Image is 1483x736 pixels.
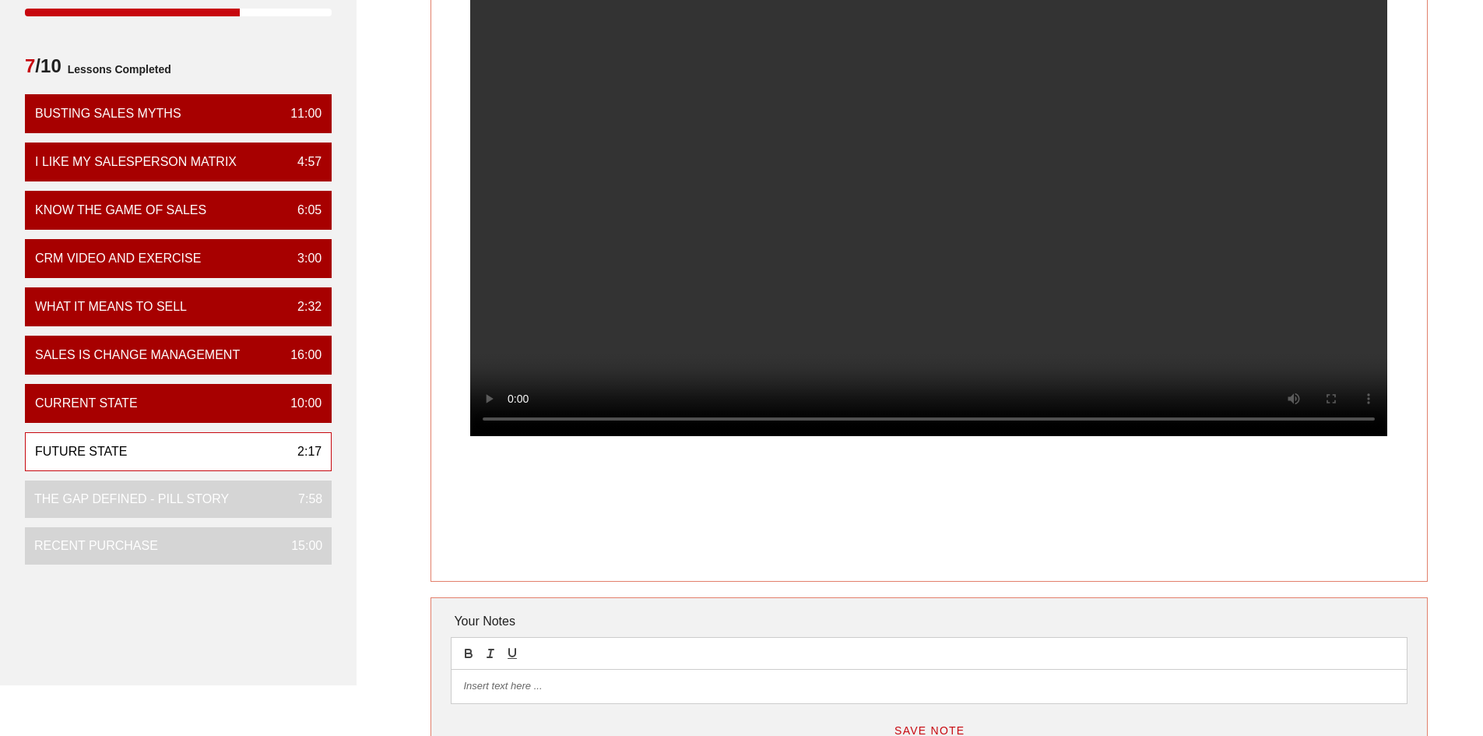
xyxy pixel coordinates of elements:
div: Busting Sales Myths [35,104,181,123]
div: 2:17 [285,442,322,461]
div: 4:57 [285,153,322,171]
div: Recent Purchase [34,537,158,555]
div: 11:00 [278,104,322,123]
div: Sales is Change Management [35,346,240,364]
div: 10:00 [278,394,322,413]
div: I Like My Salesperson Matrix [35,153,237,171]
div: Future State [35,442,128,461]
span: 7 [25,55,35,76]
div: 6:05 [285,201,322,220]
div: Know the Game of Sales [35,201,206,220]
div: What it means to sell [35,298,187,316]
div: 15:00 [279,537,322,555]
div: 2:32 [285,298,322,316]
div: The Gap Defined - Pill Story [34,490,229,509]
span: /10 [25,54,61,85]
div: CRM VIDEO and EXERCISE [35,249,201,268]
div: Your Notes [451,606,1407,637]
span: Lessons Completed [61,54,171,85]
div: 3:00 [285,249,322,268]
div: 7:58 [286,490,322,509]
div: Current State [35,394,138,413]
div: 16:00 [278,346,322,364]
